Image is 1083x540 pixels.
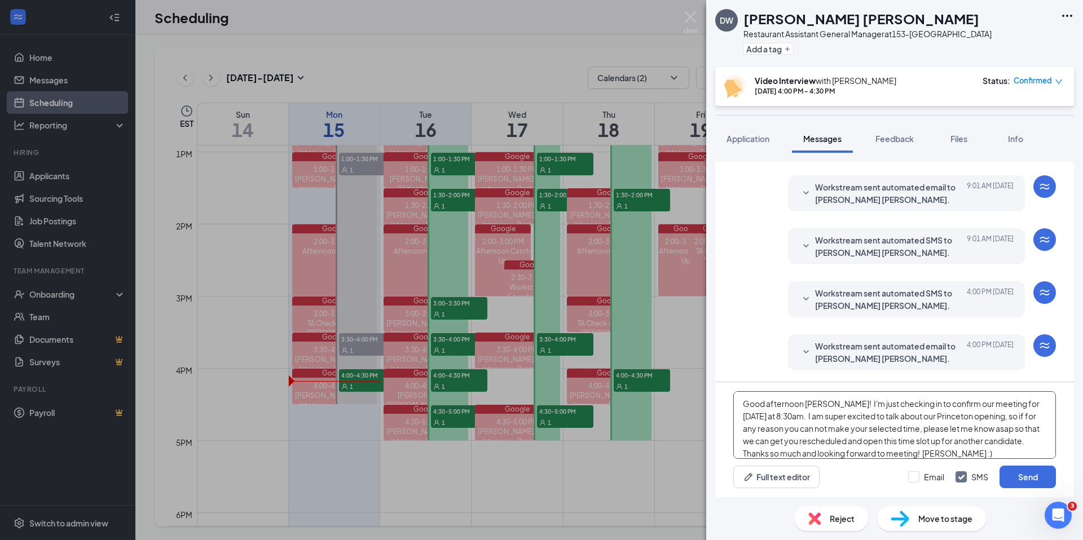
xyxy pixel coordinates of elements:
[743,28,992,39] div: Restaurant Assistant General Manager at 153-[GEOGRAPHIC_DATA]
[967,340,1014,365] span: [DATE] 4:00 PM
[875,134,914,144] span: Feedback
[799,346,813,359] svg: SmallChevronDown
[755,86,896,96] div: [DATE] 4:00 PM - 4:30 PM
[784,46,791,52] svg: Plus
[733,391,1056,459] textarea: Good afternoon [PERSON_NAME]! I'm just checking in to confirm our meeting for [DATE] at 8:30am. I...
[799,187,813,200] svg: SmallChevronDown
[733,466,820,488] button: Full text editorPen
[967,287,1014,312] span: [DATE] 4:00 PM
[727,134,769,144] span: Application
[1038,286,1051,299] svg: WorkstreamLogo
[755,75,896,86] div: with [PERSON_NAME]
[799,293,813,306] svg: SmallChevronDown
[815,234,963,259] span: Workstream sent automated SMS to [PERSON_NAME] [PERSON_NAME].
[830,512,855,525] span: Reject
[1038,180,1051,193] svg: WorkstreamLogo
[1060,9,1074,23] svg: Ellipses
[1055,78,1063,86] span: down
[1068,502,1077,511] span: 3
[1038,339,1051,352] svg: WorkstreamLogo
[1038,233,1051,246] svg: WorkstreamLogo
[720,15,733,26] div: DW
[983,75,1010,86] div: Status :
[743,43,794,55] button: PlusAdd a tag
[1008,134,1023,144] span: Info
[967,181,1014,206] span: [DATE] 9:01 AM
[950,134,967,144] span: Files
[799,240,813,253] svg: SmallChevronDown
[918,512,972,525] span: Move to stage
[815,287,963,312] span: Workstream sent automated SMS to [PERSON_NAME] [PERSON_NAME].
[815,181,963,206] span: Workstream sent automated email to [PERSON_NAME] [PERSON_NAME].
[755,76,816,86] b: Video Interview
[1014,75,1052,86] span: Confirmed
[967,234,1014,259] span: [DATE] 9:01 AM
[743,471,754,483] svg: Pen
[815,340,963,365] span: Workstream sent automated email to [PERSON_NAME] [PERSON_NAME].
[1000,466,1056,488] button: Send
[743,9,979,28] h1: [PERSON_NAME] [PERSON_NAME]
[803,134,842,144] span: Messages
[1045,502,1072,529] iframe: Intercom live chat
